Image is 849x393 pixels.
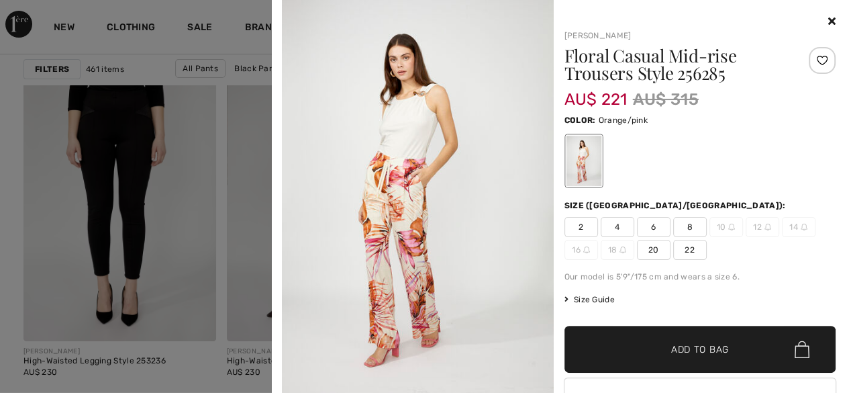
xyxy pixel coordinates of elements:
[673,240,707,260] span: 22
[637,240,670,260] span: 20
[601,217,634,237] span: 4
[564,271,836,283] div: Our model is 5'9"/175 cm and wears a size 6.
[564,217,598,237] span: 2
[637,217,670,237] span: 6
[782,217,815,237] span: 14
[564,294,615,306] span: Size Guide
[633,87,699,112] span: AU$ 315
[728,224,735,230] img: ring-m.svg
[746,217,779,237] span: 12
[564,31,632,40] a: [PERSON_NAME]
[801,224,807,230] img: ring-m.svg
[30,9,58,21] span: Help
[564,200,789,212] div: Size ([GEOGRAPHIC_DATA]/[GEOGRAPHIC_DATA]):
[671,343,729,357] span: Add to Bag
[566,136,601,186] div: Orange/pink
[601,240,634,260] span: 18
[564,47,791,82] h1: Floral Casual Mid-rise Trousers Style 256285
[583,247,590,253] img: ring-m.svg
[564,240,598,260] span: 16
[709,217,743,237] span: 10
[795,341,809,358] img: Bag.svg
[673,217,707,237] span: 8
[599,116,648,125] span: Orange/pink
[764,224,771,230] img: ring-m.svg
[619,247,626,253] img: ring-m.svg
[564,116,596,125] span: Color:
[564,77,628,109] span: AU$ 221
[564,326,836,373] button: Add to Bag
